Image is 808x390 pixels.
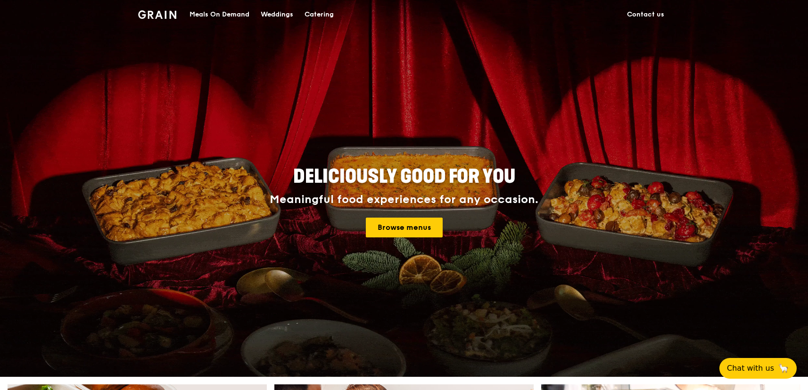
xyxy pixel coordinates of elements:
[719,358,797,379] button: Chat with us🦙
[299,0,339,29] a: Catering
[293,165,515,188] span: Deliciously good for you
[261,0,293,29] div: Weddings
[621,0,670,29] a: Contact us
[138,10,176,19] img: Grain
[305,0,334,29] div: Catering
[727,363,774,374] span: Chat with us
[778,363,789,374] span: 🦙
[190,0,249,29] div: Meals On Demand
[255,0,299,29] a: Weddings
[234,193,574,206] div: Meaningful food experiences for any occasion.
[366,218,443,237] a: Browse menus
